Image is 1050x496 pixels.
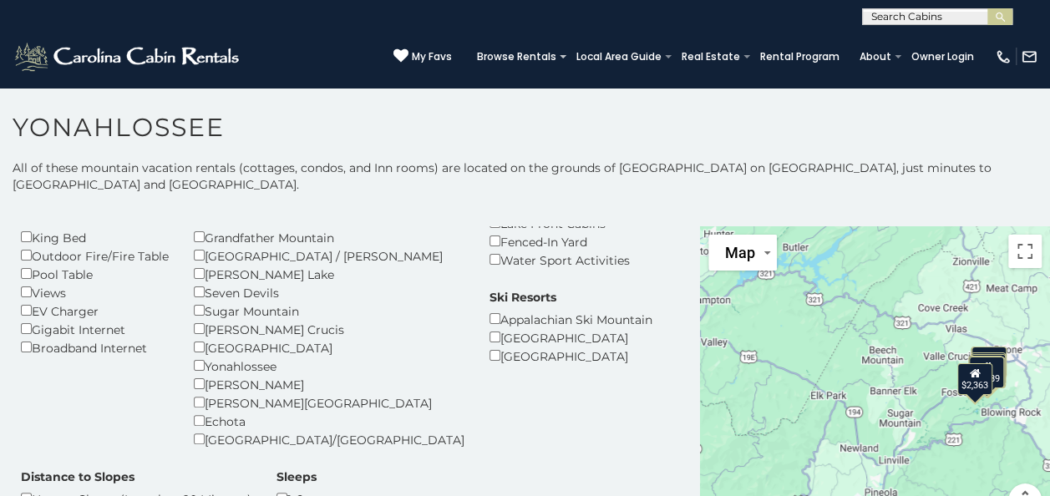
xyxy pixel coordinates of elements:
div: Yonahlossee [194,357,464,375]
span: My Favs [412,49,452,64]
div: $3,894 [971,347,1006,378]
div: Broadband Internet [21,338,169,357]
span: Map [725,244,755,261]
div: Pool Table [21,265,169,283]
div: [PERSON_NAME] Crucis [194,320,464,338]
label: Sleeps [276,468,317,485]
div: Fenced-In Yard [489,232,630,251]
img: phone-regular-white.png [995,48,1012,65]
div: [GEOGRAPHIC_DATA] [194,338,464,357]
button: Change map style [708,235,777,271]
div: Grandfather Mountain [194,228,464,246]
a: Browse Rentals [469,45,565,68]
a: My Favs [393,48,452,65]
div: [GEOGRAPHIC_DATA] [489,328,652,347]
div: $2,300 [970,354,1005,386]
div: $1,882 [969,357,1004,388]
a: Real Estate [673,45,748,68]
div: [GEOGRAPHIC_DATA] / [PERSON_NAME] [194,246,464,265]
img: White-1-2.png [13,40,244,73]
a: Local Area Guide [568,45,670,68]
label: Ski Resorts [489,289,556,306]
div: Appalachian Ski Mountain [489,310,652,328]
div: [GEOGRAPHIC_DATA] [489,347,652,365]
div: Outdoor Fire/Fire Table [21,246,169,265]
img: mail-regular-white.png [1021,48,1037,65]
div: $1,789 [968,357,1003,388]
div: Echota [194,412,464,430]
a: Owner Login [903,45,982,68]
div: EV Charger [21,301,169,320]
div: Gigabit Internet [21,320,169,338]
div: Seven Devils [194,283,464,301]
div: Sugar Mountain [194,301,464,320]
div: [PERSON_NAME][GEOGRAPHIC_DATA] [194,393,464,412]
div: $1,973 [971,352,1006,384]
label: Distance to Slopes [21,468,134,485]
div: [GEOGRAPHIC_DATA]/[GEOGRAPHIC_DATA] [194,430,464,448]
div: $2,363 [957,363,992,395]
div: King Bed [21,228,169,246]
div: Views [21,283,169,301]
div: [PERSON_NAME] [194,375,464,393]
div: Water Sport Activities [489,251,630,269]
a: About [851,45,900,68]
a: Rental Program [752,45,848,68]
button: Toggle fullscreen view [1008,235,1042,268]
div: [PERSON_NAME] Lake [194,265,464,283]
